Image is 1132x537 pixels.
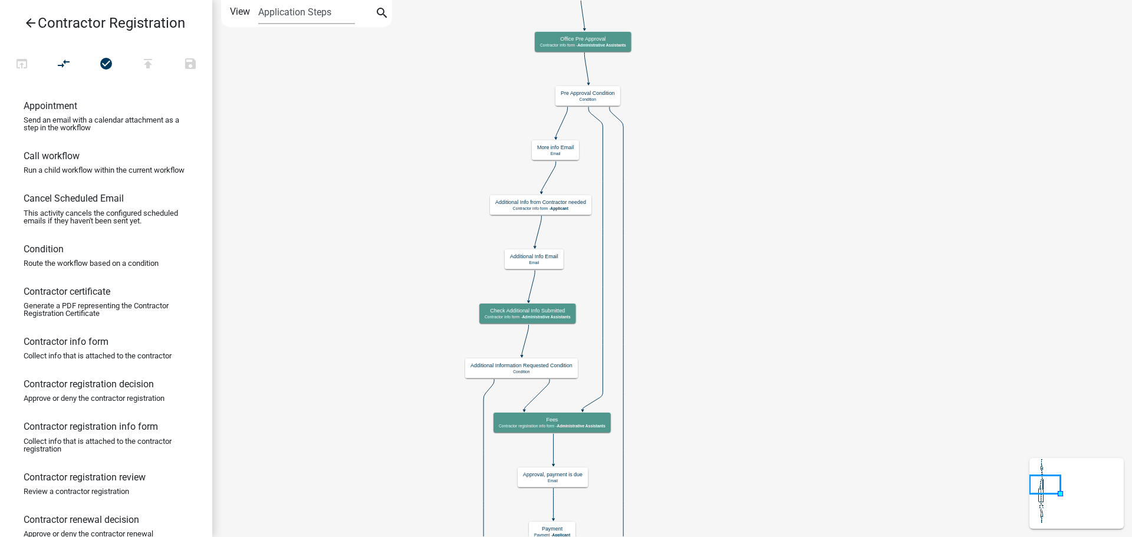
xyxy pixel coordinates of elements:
[24,243,64,255] h6: Condition
[499,417,606,423] h5: Fees
[127,52,169,77] button: Publish
[24,352,172,360] p: Collect info that is attached to the contractor
[1,52,212,80] div: Workflow actions
[42,52,85,77] button: Auto Layout
[24,394,164,402] p: Approve or deny the contractor registration
[495,206,586,211] p: Contractor info form -
[24,472,146,483] h6: Contractor registration review
[24,437,189,453] p: Collect info that is attached to the contractor registration
[57,57,71,73] i: compare_arrows
[24,16,38,32] i: arrow_back
[24,116,189,131] p: Send an email with a calendar attachment as a step in the workflow
[24,487,129,495] p: Review a contractor registration
[550,206,568,211] span: Applicant
[24,259,159,267] p: Route the workflow based on a condition
[24,378,154,390] h6: Contractor registration decision
[523,479,583,483] p: Email
[561,97,615,102] p: Condition
[24,302,189,317] p: Generate a PDF representing the Contractor Registration Certificate
[495,199,586,206] h5: Additional Info from Contractor needed
[470,370,572,374] p: Condition
[99,57,113,73] i: check_circle
[485,315,571,319] p: Contractor info form -
[169,52,212,77] button: Save
[510,253,558,260] h5: Additional Info Email
[9,9,193,37] a: Contractor Registration
[375,6,389,22] i: search
[24,150,80,162] h6: Call workflow
[24,514,139,525] h6: Contractor renewal decision
[561,90,615,97] h5: Pre Approval Condition
[24,336,108,347] h6: Contractor info form
[85,52,127,77] button: No problems
[540,43,626,48] p: Contractor info form -
[15,57,29,73] i: open_in_browser
[24,209,189,225] p: This activity cancels the configured scheduled emails if they haven't been sent yet.
[141,57,155,73] i: publish
[24,193,124,204] h6: Cancel Scheduled Email
[537,144,574,151] h5: More info Email
[24,421,158,432] h6: Contractor registration info form
[373,5,391,24] button: search
[577,43,626,48] span: Administrative Assistants
[1,52,43,77] button: Test Workflow
[522,315,570,319] span: Administrative Assistants
[470,363,572,369] h5: Additional Information Requested Condition
[523,472,583,478] h5: Approval, payment is due
[534,526,570,532] h5: Payment
[485,308,571,314] h5: Check Additional Info Submitted
[510,261,558,265] p: Email
[24,166,185,174] p: Run a child workflow within the current workflow
[540,36,626,42] h5: Office Pre Approval
[24,100,77,111] h6: Appointment
[183,57,198,73] i: save
[537,151,574,156] p: Email
[24,286,110,297] h6: Contractor certificate
[499,424,606,429] p: Contractor registration info form -
[557,424,606,429] span: Administrative Assistants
